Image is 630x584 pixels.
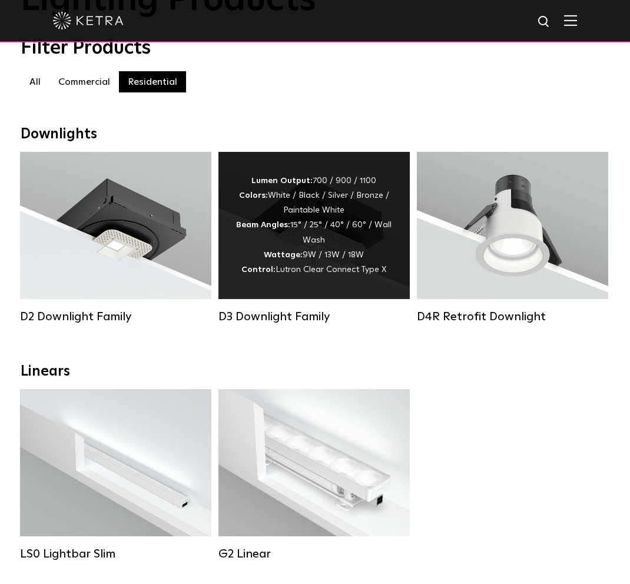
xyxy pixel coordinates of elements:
[20,547,211,561] div: LS0 Lightbar Slim
[276,266,386,274] span: Lutron Clear Connect Type X
[564,15,577,26] img: Hamburger%20Nav.svg
[264,251,303,259] strong: Wattage:
[218,389,410,561] a: G2 Linear Lumen Output:400 / 700 / 1000Colors:WhiteBeam Angles:Flood / [GEOGRAPHIC_DATA] / Narrow...
[241,266,276,274] strong: Control:
[218,310,410,324] div: D3 Downlight Family
[20,310,211,324] div: D2 Downlight Family
[417,152,608,324] a: D4R Retrofit Downlight Lumen Output:800Colors:White / BlackBeam Angles:15° / 25° / 40° / 60°Watta...
[239,191,268,200] strong: Colors:
[218,152,410,324] a: D3 Downlight Family Lumen Output:700 / 900 / 1100Colors:White / Black / Silver / Bronze / Paintab...
[21,71,49,92] label: All
[537,15,552,29] img: search icon
[119,71,186,92] label: Residential
[417,310,608,324] div: D4R Retrofit Downlight
[251,177,313,185] strong: Lumen Output:
[20,389,211,561] a: LS0 Lightbar Slim Lumen Output:200 / 350Colors:White / BlackControl:X96 Controller
[236,174,392,277] div: 700 / 900 / 1100 White / Black / Silver / Bronze / Paintable White 15° / 25° / 40° / 60° / Wall W...
[20,152,211,324] a: D2 Downlight Family Lumen Output:1200Colors:White / Black / Gloss Black / Silver / Bronze / Silve...
[21,126,609,143] div: Downlights
[21,363,609,380] div: Linears
[21,37,609,59] div: Filter Products
[236,221,290,229] strong: Beam Angles:
[49,71,119,92] label: Commercial
[218,547,410,561] div: G2 Linear
[53,12,124,29] img: ketra-logo-2019-white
